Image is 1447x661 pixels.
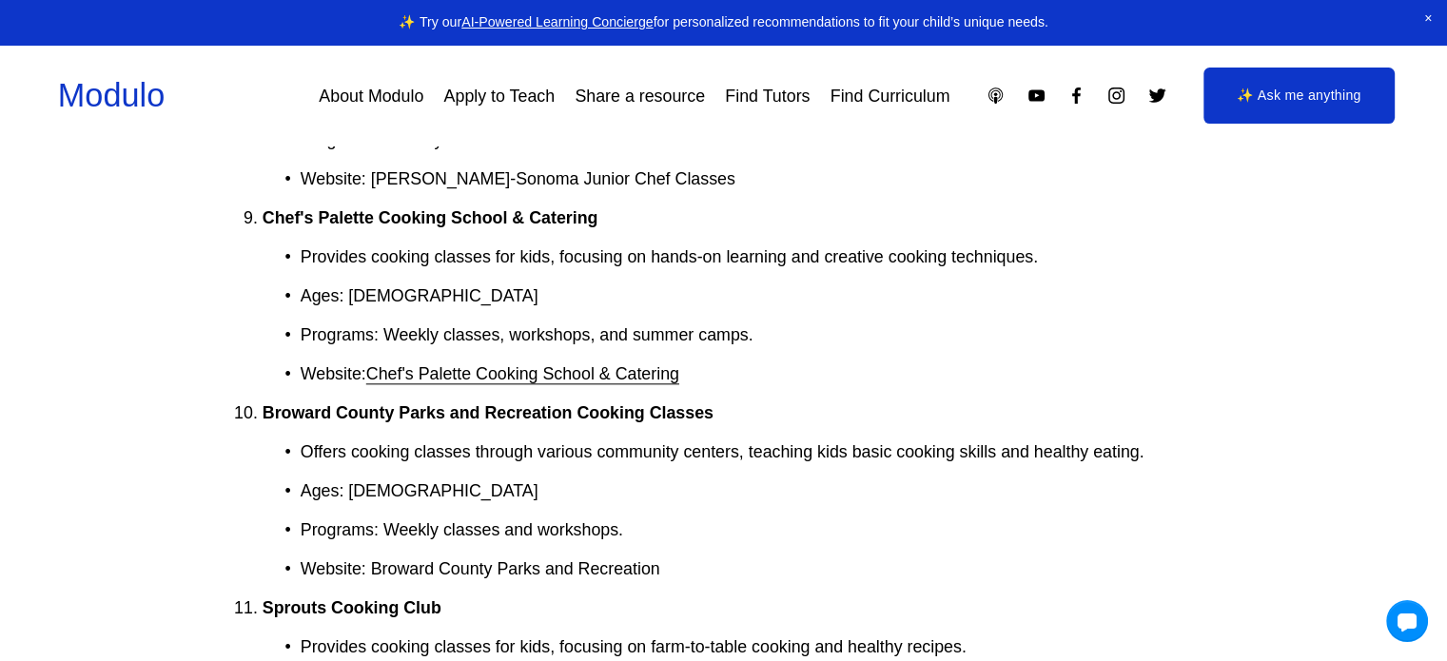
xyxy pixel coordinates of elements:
p: Programs: Weekly classes, workshops, and summer camps. [301,320,1223,350]
p: Provides cooking classes for kids, focusing on hands-on learning and creative cooking techniques. [301,242,1223,272]
strong: Chef's Palette Cooking School & Catering [263,208,598,227]
a: Modulo [58,77,165,113]
p: Offers cooking classes through various community centers, teaching kids basic cooking skills and ... [301,437,1223,467]
a: Chef's Palette Cooking School & Catering [366,364,679,383]
p: Ages: [DEMOGRAPHIC_DATA] [301,476,1223,506]
p: Ages: [DEMOGRAPHIC_DATA] [301,281,1223,311]
a: Apply to Teach [444,79,556,113]
strong: Broward County Parks and Recreation Cooking Classes [263,403,714,422]
a: Twitter [1147,86,1167,106]
a: ✨ Ask me anything [1203,68,1395,125]
p: Website: [PERSON_NAME]-Sonoma Junior Chef Classes [301,164,1223,194]
a: Find Curriculum [831,79,950,113]
p: Programs: Weekly classes and workshops. [301,515,1223,545]
a: Apple Podcasts [986,86,1006,106]
a: Instagram [1106,86,1126,106]
strong: Sprouts Cooking Club [263,598,441,617]
a: AI-Powered Learning Concierge [461,14,653,29]
p: Website: Broward County Parks and Recreation [301,554,1223,584]
a: Facebook [1066,86,1086,106]
a: About Modulo [319,79,423,113]
a: Find Tutors [725,79,810,113]
a: Share a resource [575,79,705,113]
a: YouTube [1027,86,1046,106]
p: Website: [301,359,1223,389]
